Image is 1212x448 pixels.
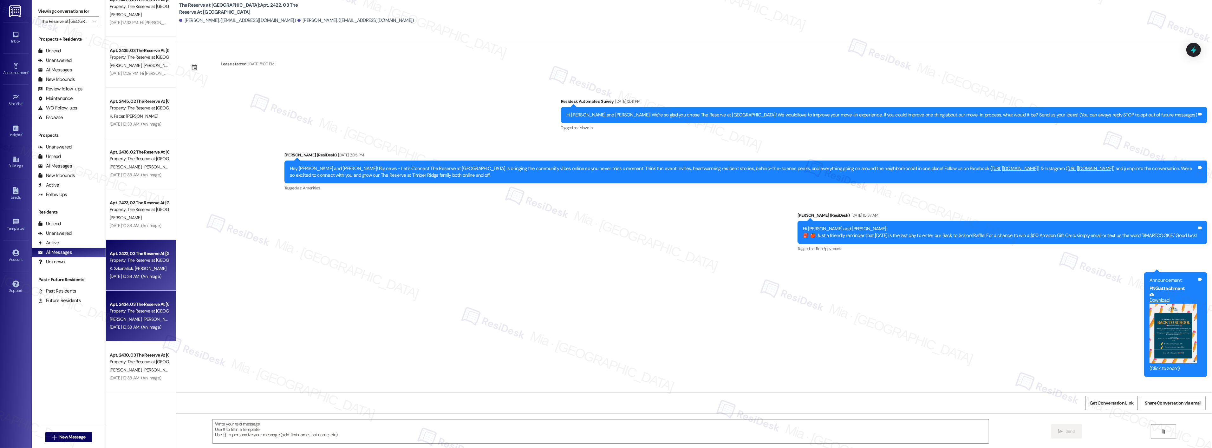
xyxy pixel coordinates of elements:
[32,36,106,43] div: Prospects + Residents
[803,226,1197,239] div: Hi [PERSON_NAME] and [PERSON_NAME]! 🎒 🍎 Just a friendly reminder that [DATE] is the last day to e...
[110,316,143,322] span: [PERSON_NAME]
[221,61,247,67] div: Lease started
[59,434,85,440] span: New Message
[1150,285,1185,292] b: PNG attachment
[3,247,29,265] a: Account
[38,249,72,256] div: All Messages
[561,123,1207,132] div: Tagged as:
[3,92,29,109] a: Site Visit •
[28,69,29,74] span: •
[561,98,1207,107] div: Residesk Automated Survey
[110,20,236,25] div: [DATE] 12:32 PM: Hi [PERSON_NAME], we will add you to the raffle. 😊
[110,70,237,76] div: [DATE] 12:29 PM: Hi [PERSON_NAME]! We will add you to the raffle. 😊
[126,113,158,119] span: [PERSON_NAME]
[38,57,72,64] div: Unanswered
[143,63,175,68] span: [PERSON_NAME]
[1058,429,1063,434] i: 
[110,98,168,105] div: Apt. 2445, 02 The Reserve At [GEOGRAPHIC_DATA]
[38,67,72,73] div: All Messages
[143,316,175,322] span: [PERSON_NAME]
[3,216,29,234] a: Templates •
[23,101,24,105] span: •
[1150,304,1197,363] button: Zoom image
[1051,424,1082,438] button: Send
[9,5,22,17] img: ResiDesk Logo
[110,164,143,170] span: [PERSON_NAME]
[284,152,1207,161] div: [PERSON_NAME] (ResiDesk)
[38,182,59,188] div: Active
[110,54,168,61] div: Property: The Reserve at [GEOGRAPHIC_DATA]
[38,114,63,121] div: Escalate
[93,19,96,24] i: 
[143,367,175,373] span: [PERSON_NAME]
[179,2,306,16] b: The Reserve at [GEOGRAPHIC_DATA]: Apt. 2422, 03 The Reserve At [GEOGRAPHIC_DATA]
[1090,400,1133,406] span: Get Conversation Link
[297,17,414,24] div: [PERSON_NAME]. ([EMAIL_ADDRESS][DOMAIN_NAME])
[32,276,106,283] div: Past + Future Residents
[110,155,168,162] div: Property: The Reserve at [GEOGRAPHIC_DATA]
[110,266,135,271] span: K. Szkarlatiuk
[110,273,161,279] div: [DATE] 10:38 AM: (An Image)
[38,95,73,102] div: Maintenance
[816,246,843,251] span: Rent/payments
[38,221,61,227] div: Unread
[38,48,61,54] div: Unread
[52,435,57,440] i: 
[38,191,67,198] div: Follow Ups
[110,301,168,308] div: Apt. 2434, 03 The Reserve At [GEOGRAPHIC_DATA]
[110,403,168,409] div: Apt. 2443, 01 The Reserve At [GEOGRAPHIC_DATA]
[22,132,23,136] span: •
[110,149,168,155] div: Apt. 2436, 02 The Reserve At [GEOGRAPHIC_DATA]
[566,112,1197,118] div: Hi [PERSON_NAME] and [PERSON_NAME]! We're so glad you chose The Reserve at [GEOGRAPHIC_DATA]! We ...
[579,125,592,130] span: Move in
[110,206,168,213] div: Property: The Reserve at [GEOGRAPHIC_DATA]
[3,279,29,296] a: Support
[110,63,143,68] span: [PERSON_NAME]
[1141,396,1206,410] button: Share Conversation via email
[290,165,1197,179] div: Hey [PERSON_NAME] and [PERSON_NAME]! Big news - Let's Connect The Reserve at [GEOGRAPHIC_DATA] is...
[110,308,168,314] div: Property: The Reserve at [GEOGRAPHIC_DATA]
[247,61,275,67] div: [DATE] 8:00 PM
[38,76,75,83] div: New Inbounds
[110,324,161,330] div: [DATE] 10:38 AM: (An Image)
[143,164,175,170] span: [PERSON_NAME]
[303,185,320,191] span: Amenities
[32,209,106,215] div: Residents
[24,225,25,230] span: •
[38,144,72,150] div: Unanswered
[110,257,168,264] div: Property: The Reserve at [GEOGRAPHIC_DATA]
[32,132,106,139] div: Prospects
[1150,277,1197,284] div: Announcement:
[110,172,161,178] div: [DATE] 10:38 AM: (An Image)
[110,105,168,111] div: Property: The Reserve at [GEOGRAPHIC_DATA]
[110,121,161,127] div: [DATE] 10:38 AM: (An Image)
[38,172,75,179] div: New Inbounds
[41,16,89,26] input: All communities
[614,98,641,105] div: [DATE] 12:41 PM
[3,29,29,46] a: Inbox
[38,297,81,304] div: Future Residents
[1150,365,1197,372] div: (Click to zoom)
[38,230,72,237] div: Unanswered
[110,215,141,221] span: [PERSON_NAME]
[110,375,161,381] div: [DATE] 10:38 AM: (An Image)
[38,240,59,246] div: Active
[798,212,1207,221] div: [PERSON_NAME] (ResiDesk)
[110,3,168,10] div: Property: The Reserve at [GEOGRAPHIC_DATA]
[45,432,92,442] button: New Message
[135,266,166,271] span: [PERSON_NAME]
[38,163,72,169] div: All Messages
[110,359,168,365] div: Property: The Reserve at [GEOGRAPHIC_DATA]
[3,154,29,171] a: Buildings
[798,244,1207,253] div: Tagged as:
[3,123,29,140] a: Insights •
[284,183,1207,193] div: Tagged as:
[1161,429,1166,434] i: 
[110,367,143,373] span: [PERSON_NAME]
[1067,165,1113,172] a: [URL][DOMAIN_NAME]
[38,105,77,111] div: WO Follow-ups
[38,6,99,16] label: Viewing conversations for
[110,47,168,54] div: Apt. 2435, 03 The Reserve At [GEOGRAPHIC_DATA]
[110,113,126,119] span: K. Pacer
[1150,292,1197,303] a: Download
